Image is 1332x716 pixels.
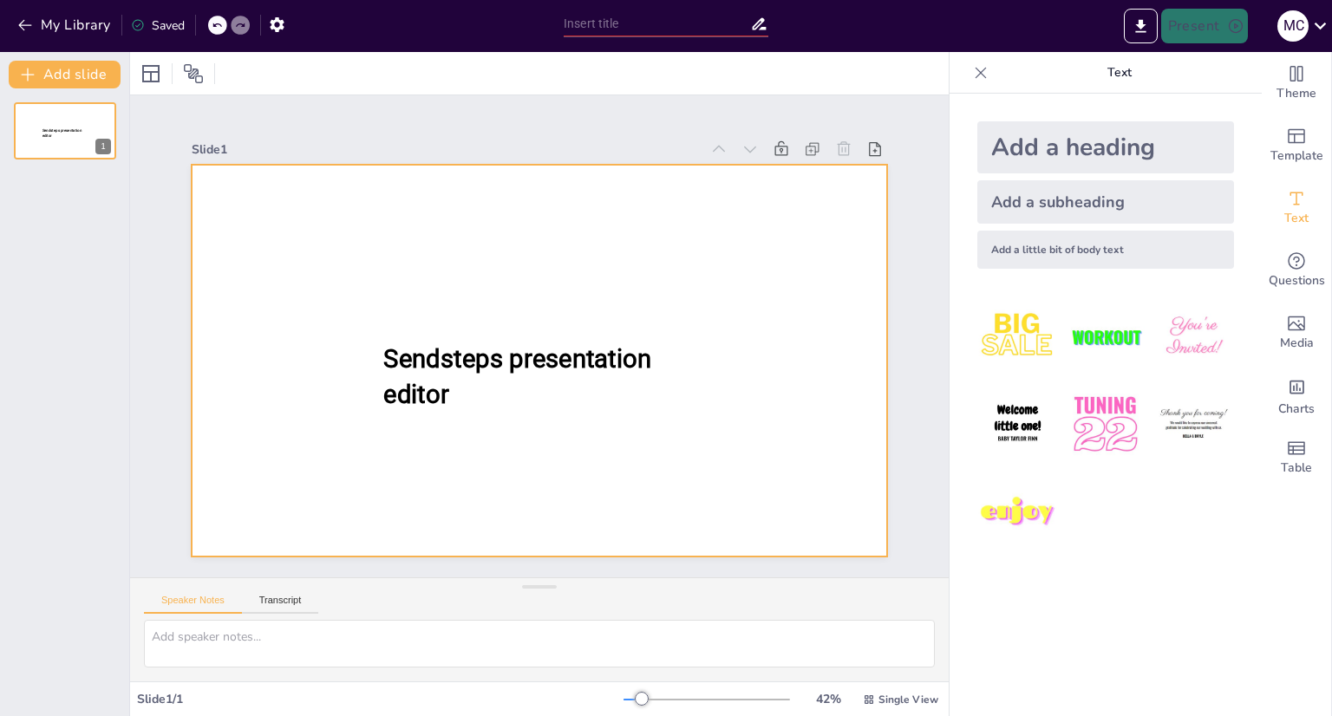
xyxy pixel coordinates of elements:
button: Export to PowerPoint [1124,9,1158,43]
span: Sendsteps presentation editor [42,128,82,138]
div: Add a subheading [977,180,1234,224]
div: Add charts and graphs [1262,364,1331,426]
img: 7.jpeg [977,472,1058,553]
div: 1 [95,139,111,154]
div: Add a heading [977,121,1234,173]
div: Layout [137,60,165,88]
button: М С [1277,9,1309,43]
span: Text [1284,209,1309,228]
div: Sendsteps presentation editor1 [14,102,116,159]
span: Media [1280,334,1314,353]
img: 2.jpeg [1065,296,1146,377]
span: Template [1270,146,1323,166]
img: 6.jpeg [1153,384,1234,465]
img: 1.jpeg [977,296,1058,377]
div: М С [1277,10,1309,42]
div: Add a little bit of body text [977,231,1234,269]
div: Add text boxes [1262,177,1331,239]
div: 42 % [807,691,849,707]
button: Speaker Notes [144,595,242,614]
div: Get real-time input from your audience [1262,239,1331,302]
button: Present [1161,9,1248,43]
div: Change the overall theme [1262,52,1331,114]
div: Add ready made slides [1262,114,1331,177]
span: Position [183,63,204,84]
div: Add a table [1262,426,1331,489]
img: 5.jpeg [1065,384,1146,465]
img: 3.jpeg [1153,296,1234,377]
button: Add slide [9,61,121,88]
img: 4.jpeg [977,384,1058,465]
div: Slide 1 / 1 [137,691,624,707]
span: Charts [1278,400,1315,419]
span: Questions [1269,271,1325,290]
div: Slide 1 [192,141,700,158]
div: Add images, graphics, shapes or video [1262,302,1331,364]
span: Theme [1276,84,1316,103]
span: Single View [878,693,938,706]
button: My Library [13,11,118,39]
span: Sendsteps presentation editor [383,344,650,409]
div: Saved [131,17,185,34]
button: Transcript [242,595,319,614]
span: Table [1281,459,1312,478]
input: Insert title [564,11,750,36]
p: Text [995,52,1244,94]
